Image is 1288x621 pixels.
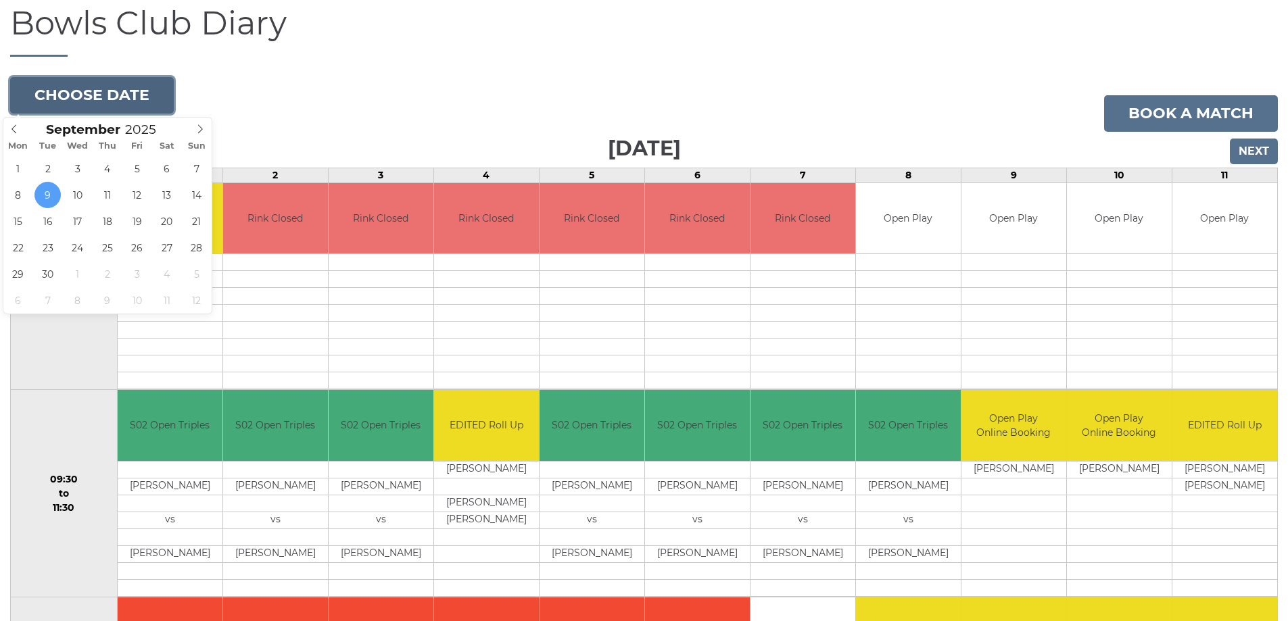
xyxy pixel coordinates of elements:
td: S02 Open Triples [223,390,328,461]
td: [PERSON_NAME] [540,478,644,495]
td: vs [540,512,644,528]
span: October 6, 2025 [5,287,31,314]
td: S02 Open Triples [540,390,644,461]
span: September 14, 2025 [183,182,210,208]
span: Sun [182,142,212,151]
td: 9 [961,168,1066,182]
span: September 30, 2025 [34,261,61,287]
td: vs [856,512,961,528]
td: EDITED Roll Up [434,390,539,461]
span: October 10, 2025 [124,287,150,314]
span: October 8, 2025 [64,287,91,314]
td: [PERSON_NAME] [645,545,750,562]
span: October 5, 2025 [183,261,210,287]
td: Open Play [856,183,961,254]
span: September 8, 2025 [5,182,31,208]
td: 11 [1172,168,1277,182]
td: [PERSON_NAME] [434,495,539,512]
span: October 11, 2025 [153,287,180,314]
a: Book a match [1104,95,1278,132]
td: [PERSON_NAME] [434,512,539,528]
td: Rink Closed [540,183,644,254]
span: September 25, 2025 [94,234,120,261]
td: S02 Open Triples [750,390,855,461]
td: S02 Open Triples [118,390,222,461]
td: [PERSON_NAME] [540,545,644,562]
td: Rink Closed [645,183,750,254]
td: [PERSON_NAME] [856,545,961,562]
span: September 2, 2025 [34,155,61,182]
td: 5 [539,168,644,182]
td: Rink Closed [329,183,433,254]
td: [PERSON_NAME] [329,478,433,495]
td: Rink Closed [434,183,539,254]
td: vs [750,512,855,528]
span: September 24, 2025 [64,234,91,261]
span: September 3, 2025 [64,155,91,182]
td: 4 [433,168,539,182]
td: 10 [1066,168,1172,182]
span: October 1, 2025 [64,261,91,287]
span: October 7, 2025 [34,287,61,314]
td: [PERSON_NAME] [645,478,750,495]
span: October 2, 2025 [94,261,120,287]
td: vs [118,512,222,528]
td: S02 Open Triples [645,390,750,461]
td: S02 Open Triples [329,390,433,461]
span: Thu [93,142,122,151]
td: 2 [222,168,328,182]
td: 3 [328,168,433,182]
span: September 4, 2025 [94,155,120,182]
span: Sat [152,142,182,151]
span: September 22, 2025 [5,234,31,261]
span: September 10, 2025 [64,182,91,208]
input: Scroll to increment [120,122,173,137]
span: September 11, 2025 [94,182,120,208]
td: Open Play [1172,183,1277,254]
td: vs [223,512,328,528]
button: Choose date [10,77,174,114]
td: [PERSON_NAME] [329,545,433,562]
span: September 1, 2025 [5,155,31,182]
td: [PERSON_NAME] [118,545,222,562]
span: September 27, 2025 [153,234,180,261]
span: September 17, 2025 [64,208,91,234]
td: S02 Open Triples [856,390,961,461]
span: Tue [33,142,63,151]
td: Open Play [1067,183,1172,254]
span: September 6, 2025 [153,155,180,182]
td: [PERSON_NAME] [223,545,328,562]
td: [PERSON_NAME] [1172,461,1277,478]
span: Fri [122,142,152,151]
span: September 5, 2025 [124,155,150,182]
span: October 9, 2025 [94,287,120,314]
td: vs [329,512,433,528]
span: October 3, 2025 [124,261,150,287]
span: September 21, 2025 [183,208,210,234]
td: Open Play Online Booking [961,390,1066,461]
span: September 15, 2025 [5,208,31,234]
span: September 26, 2025 [124,234,150,261]
td: [PERSON_NAME] [1067,461,1172,478]
span: October 4, 2025 [153,261,180,287]
td: 8 [855,168,961,182]
span: Scroll to increment [46,124,120,136]
td: Open Play Online Booking [1067,390,1172,461]
td: [PERSON_NAME] [750,545,855,562]
span: September 20, 2025 [153,208,180,234]
span: September 29, 2025 [5,261,31,287]
span: September 28, 2025 [183,234,210,261]
td: [PERSON_NAME] [856,478,961,495]
td: [PERSON_NAME] [118,478,222,495]
span: September 7, 2025 [183,155,210,182]
td: [PERSON_NAME] [750,478,855,495]
td: [PERSON_NAME] [223,478,328,495]
span: September 19, 2025 [124,208,150,234]
td: [PERSON_NAME] [1172,478,1277,495]
span: Wed [63,142,93,151]
td: Rink Closed [750,183,855,254]
h1: Bowls Club Diary [10,5,1278,57]
td: 09:30 to 11:30 [11,390,118,597]
span: September 9, 2025 [34,182,61,208]
td: [PERSON_NAME] [434,461,539,478]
